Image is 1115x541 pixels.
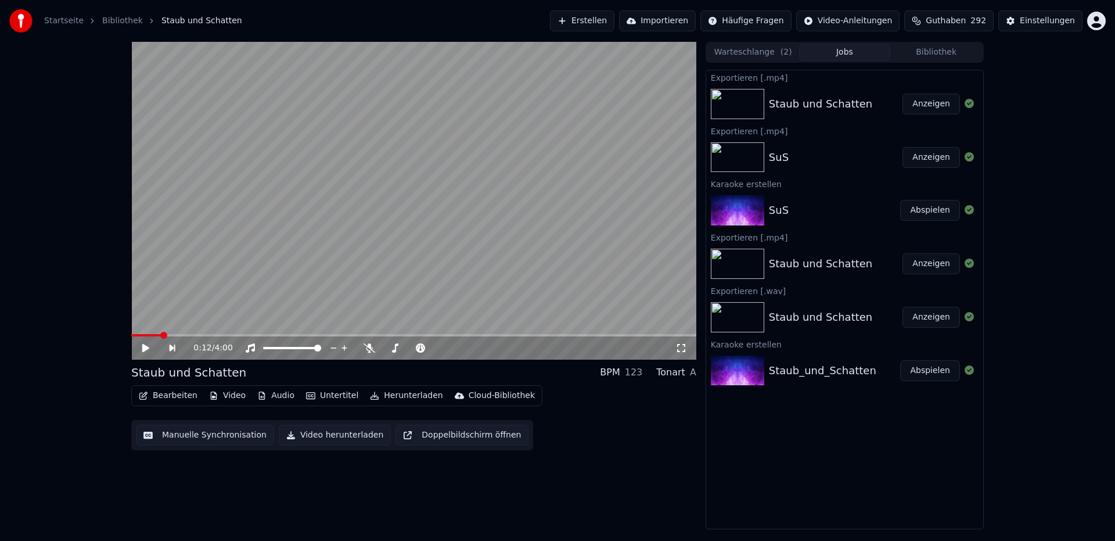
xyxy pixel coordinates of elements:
button: Bibliothek [890,44,982,61]
div: Einstellungen [1020,15,1075,27]
span: 292 [970,15,986,27]
div: BPM [600,366,620,379]
div: Staub und Schatten [769,309,872,325]
button: Anzeigen [902,94,960,114]
nav: breadcrumb [44,15,242,27]
button: Erstellen [550,10,614,31]
button: Jobs [799,44,891,61]
button: Warteschlange [707,44,799,61]
button: Einstellungen [998,10,1082,31]
button: Doppelbildschirm öffnen [395,425,528,446]
span: 0:12 [193,342,211,354]
button: Video [204,388,250,404]
button: Guthaben292 [904,10,994,31]
button: Bearbeiten [134,388,202,404]
button: Untertitel [301,388,363,404]
div: SuS [769,202,789,218]
button: Abspielen [900,200,960,221]
div: Staub_und_Schatten [769,363,876,379]
button: Video-Anleitungen [796,10,900,31]
img: youka [9,9,33,33]
div: Cloud-Bibliothek [469,390,535,402]
a: Bibliothek [102,15,143,27]
div: Karaoke erstellen [706,177,983,191]
button: Anzeigen [902,253,960,274]
button: Anzeigen [902,307,960,328]
div: Exportieren [.mp4] [706,124,983,138]
button: Häufige Fragen [700,10,792,31]
div: Exportieren [.mp4] [706,70,983,84]
div: Tonart [656,366,685,379]
div: Staub und Schatten [769,256,872,272]
a: Startseite [44,15,84,27]
div: / [193,342,221,354]
span: Staub und Schatten [161,15,242,27]
button: Video herunterladen [279,425,391,446]
button: Herunterladen [365,388,447,404]
div: A [690,366,696,379]
span: Guthaben [926,15,966,27]
button: Manuelle Synchronisation [136,425,274,446]
button: Abspielen [900,360,960,381]
div: Exportieren [.wav] [706,284,983,298]
div: Staub und Schatten [769,96,872,112]
div: 123 [625,366,643,379]
button: Anzeigen [902,147,960,168]
div: Exportieren [.mp4] [706,230,983,244]
div: SuS [769,149,789,166]
button: Audio [253,388,299,404]
div: Staub und Schatten [131,364,246,381]
div: Karaoke erstellen [706,337,983,351]
button: Importieren [619,10,696,31]
span: 4:00 [214,342,232,354]
span: ( 2 ) [780,46,792,58]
